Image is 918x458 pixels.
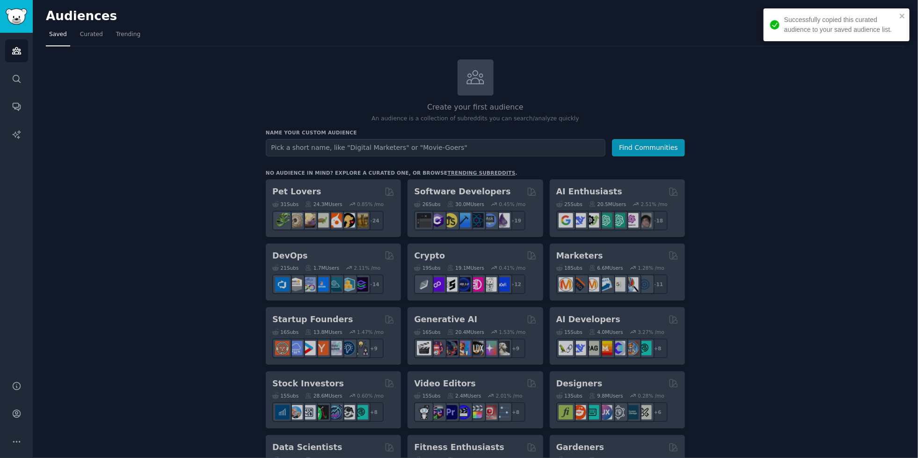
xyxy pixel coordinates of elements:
span: Curated [80,30,103,39]
span: Saved [49,30,67,39]
div: Successfully copied this curated audience to your saved audience list. [784,15,896,35]
input: Pick a short name, like "Digital Marketers" or "Movie-Goers" [266,139,605,156]
p: An audience is a collection of subreddits you can search/analyze quickly [266,115,685,123]
span: Trending [116,30,140,39]
a: Trending [113,27,144,46]
a: trending subreddits [447,170,515,176]
button: Find Communities [612,139,685,156]
button: close [899,12,906,20]
img: GummySearch logo [6,8,27,25]
h2: Create your first audience [266,102,685,113]
a: Saved [46,27,70,46]
div: No audience in mind? Explore a curated one, or browse . [266,170,517,176]
a: Curated [77,27,106,46]
h2: Audiences [46,9,829,24]
h3: Name your custom audience [266,129,685,136]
